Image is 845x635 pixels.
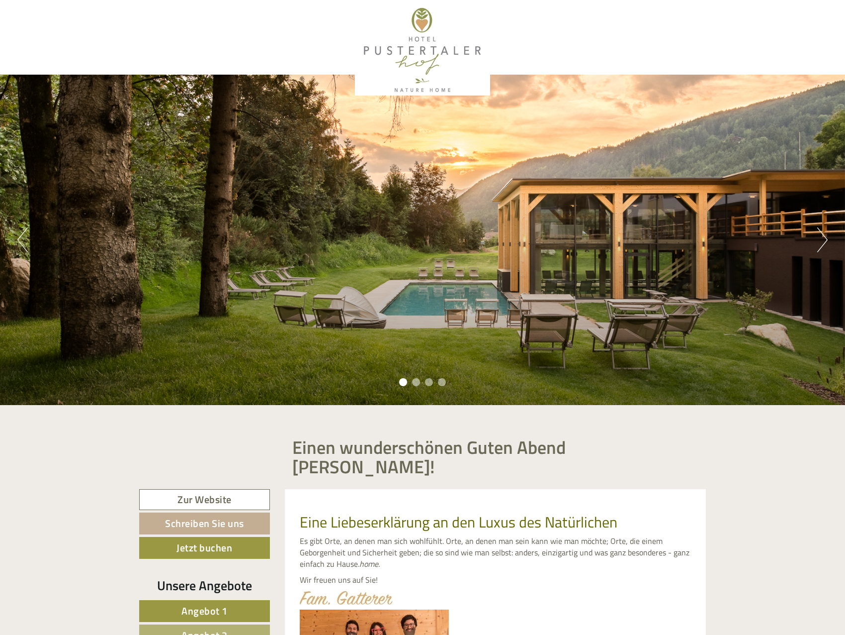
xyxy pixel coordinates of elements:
[139,537,270,559] a: Jetzt buchen
[139,513,270,534] a: Schreiben Sie uns
[300,535,691,570] p: Es gibt Orte, an denen man sich wohlfühlt. Orte, an denen man sein kann wie man möchte; Orte, die...
[817,227,828,252] button: Next
[139,489,270,511] a: Zur Website
[292,437,699,477] h1: Einen wunderschönen Guten Abend [PERSON_NAME]!
[300,574,691,586] p: Wir freuen uns auf Sie!
[300,591,393,605] img: image
[300,511,617,533] span: Eine Liebeserklärung an den Luxus des Natürlichen
[181,603,228,619] span: Angebot 1
[359,558,380,570] em: home.
[17,227,28,252] button: Previous
[139,576,270,595] div: Unsere Angebote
